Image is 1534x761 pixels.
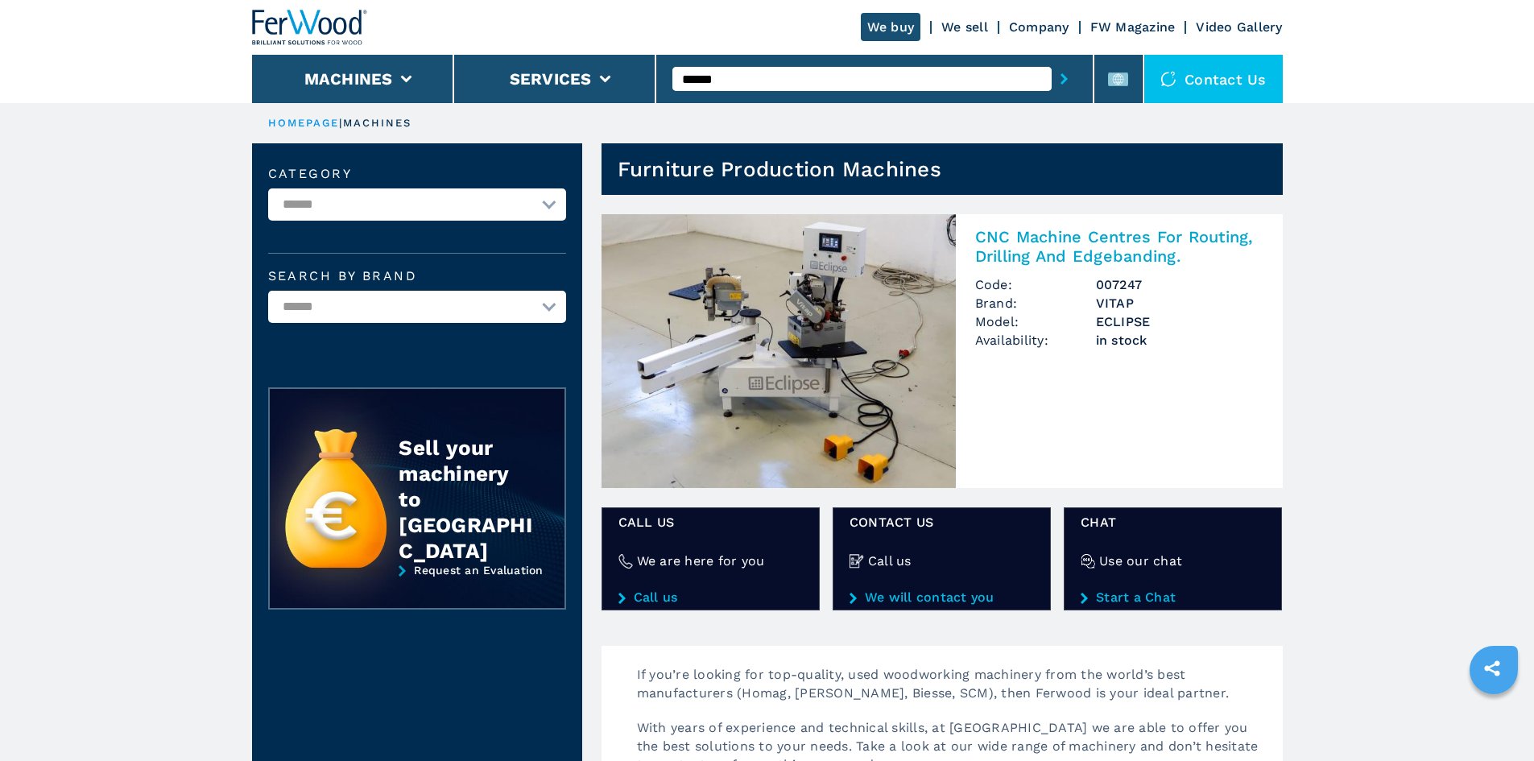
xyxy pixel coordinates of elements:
[618,554,633,569] img: We are here for you
[1160,71,1176,87] img: Contact us
[1196,19,1282,35] a: Video Gallery
[975,312,1096,331] span: Model:
[618,156,941,182] h1: Furniture Production Machines
[868,552,912,570] h4: Call us
[850,513,1034,531] span: CONTACT US
[975,227,1263,266] h2: CNC Machine Centres For Routing, Drilling And Edgebanding.
[1096,294,1263,312] h3: VITAP
[268,270,566,283] label: Search by brand
[1090,19,1176,35] a: FW Magazine
[339,117,342,129] span: |
[637,552,765,570] h4: We are here for you
[1081,513,1265,531] span: Chat
[850,554,864,569] img: Call us
[1144,55,1283,103] div: Contact us
[602,214,956,488] img: CNC Machine Centres For Routing, Drilling And Edgebanding. VITAP ECLIPSE
[618,590,803,605] a: Call us
[1096,275,1263,294] h3: 007247
[1096,312,1263,331] h3: ECLIPSE
[975,331,1096,349] span: Availability:
[1081,590,1265,605] a: Start a Chat
[268,117,340,129] a: HOMEPAGE
[621,665,1283,718] p: If you’re looking for top-quality, used woodworking machinery from the world’s best manufacturers...
[304,69,393,89] button: Machines
[850,590,1034,605] a: We will contact you
[510,69,592,89] button: Services
[1099,552,1182,570] h4: Use our chat
[1052,60,1077,97] button: submit-button
[399,435,532,564] div: Sell your machinery to [GEOGRAPHIC_DATA]
[941,19,988,35] a: We sell
[1472,648,1512,689] a: sharethis
[861,13,921,41] a: We buy
[252,10,368,45] img: Ferwood
[618,513,803,531] span: Call us
[1096,331,1263,349] span: in stock
[343,116,412,130] p: machines
[975,294,1096,312] span: Brand:
[268,564,566,622] a: Request an Evaluation
[602,214,1283,488] a: CNC Machine Centres For Routing, Drilling And Edgebanding. VITAP ECLIPSECNC Machine Centres For R...
[1081,554,1095,569] img: Use our chat
[268,168,566,180] label: Category
[975,275,1096,294] span: Code:
[1009,19,1069,35] a: Company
